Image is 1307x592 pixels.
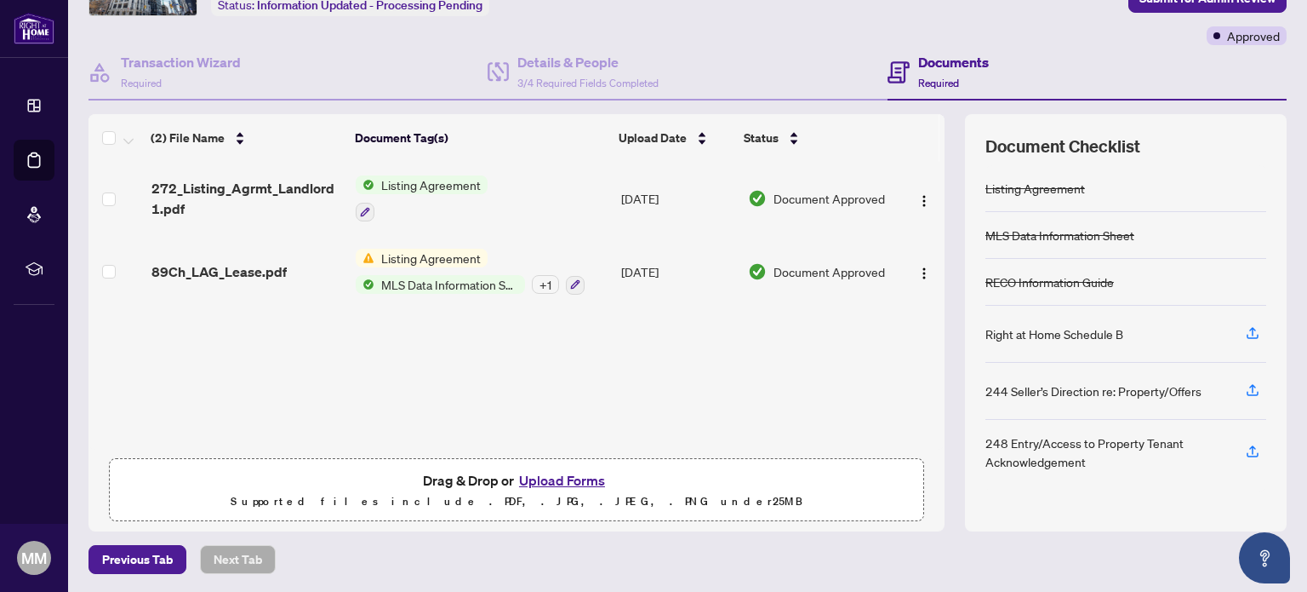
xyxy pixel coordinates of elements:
[910,185,938,212] button: Logo
[614,235,741,308] td: [DATE]
[612,114,738,162] th: Upload Date
[985,135,1140,158] span: Document Checklist
[744,129,779,147] span: Status
[985,226,1134,244] div: MLS Data Information Sheet
[144,114,348,162] th: (2) File Name
[985,273,1114,291] div: RECO Information Guide
[21,546,47,570] span: MM
[985,325,1123,343] div: Right at Home Schedule B
[356,175,374,194] img: Status Icon
[532,275,559,294] div: + 1
[120,491,913,512] p: Supported files include .PDF, .JPG, .JPEG, .PNG under 25 MB
[121,52,241,72] h4: Transaction Wizard
[151,178,343,219] span: 272_Listing_Agrmt_Landlord 1.pdf
[737,114,894,162] th: Status
[102,546,173,573] span: Previous Tab
[14,13,54,44] img: logo
[748,262,767,281] img: Document Status
[200,545,276,574] button: Next Tab
[374,249,488,267] span: Listing Agreement
[517,52,659,72] h4: Details & People
[614,162,741,235] td: [DATE]
[374,275,525,294] span: MLS Data Information Sheet
[985,382,1201,400] div: 244 Seller’s Direction re: Property/Offers
[423,469,610,491] span: Drag & Drop or
[773,189,885,208] span: Document Approved
[151,129,225,147] span: (2) File Name
[917,194,931,208] img: Logo
[1239,532,1290,583] button: Open asap
[619,129,687,147] span: Upload Date
[348,114,612,162] th: Document Tag(s)
[88,545,186,574] button: Previous Tab
[748,189,767,208] img: Document Status
[918,77,959,89] span: Required
[918,52,989,72] h4: Documents
[121,77,162,89] span: Required
[356,275,374,294] img: Status Icon
[356,249,374,267] img: Status Icon
[1227,26,1280,45] span: Approved
[151,262,287,282] span: 89Ch_LAG_Lease.pdf
[517,77,659,89] span: 3/4 Required Fields Completed
[374,175,488,194] span: Listing Agreement
[985,179,1085,198] div: Listing Agreement
[985,434,1225,471] div: 248 Entry/Access to Property Tenant Acknowledgement
[910,258,938,285] button: Logo
[110,459,923,522] span: Drag & Drop orUpload FormsSupported files include .PDF, .JPG, .JPEG, .PNG under25MB
[773,262,885,281] span: Document Approved
[356,175,488,221] button: Status IconListing Agreement
[514,469,610,491] button: Upload Forms
[356,249,585,295] button: Status IconListing AgreementStatus IconMLS Data Information Sheet+1
[917,267,931,280] img: Logo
